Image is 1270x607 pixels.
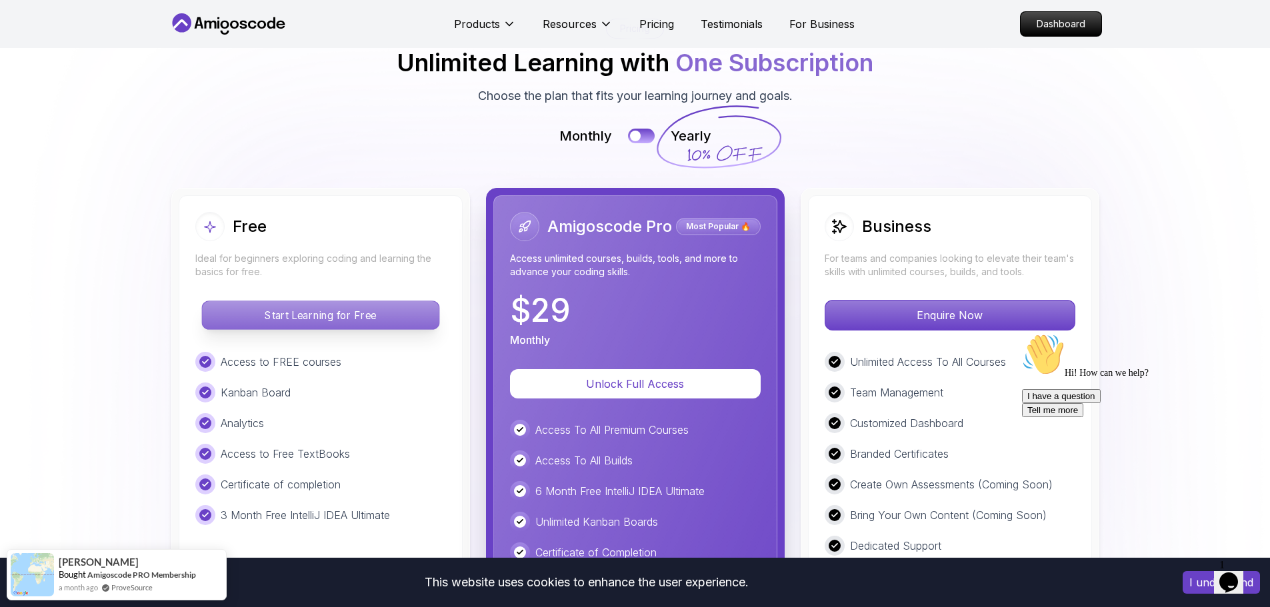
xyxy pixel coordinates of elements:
[5,75,67,89] button: Tell me more
[221,415,264,431] p: Analytics
[454,16,516,43] button: Products
[510,252,761,279] p: Access unlimited courses, builds, tools, and more to advance your coding skills.
[221,446,350,462] p: Access to Free TextBooks
[862,216,931,237] h2: Business
[547,216,672,237] h2: Amigoscode Pro
[825,301,1075,330] p: Enquire Now
[678,220,759,233] p: Most Popular 🔥
[850,507,1047,523] p: Bring Your Own Content (Coming Soon)
[1021,12,1101,36] p: Dashboard
[850,476,1053,492] p: Create Own Assessments (Coming Soon)
[221,384,291,400] p: Kanban Board
[543,16,597,32] p: Resources
[397,49,873,76] h2: Unlimited Learning with
[510,295,571,326] p: $ 29
[825,252,1075,279] p: For teams and companies looking to elevate their team's skills with unlimited courses, builds, an...
[510,369,761,398] button: Unlock Full Access
[825,300,1075,330] button: Enquire Now
[510,377,761,390] a: Unlock Full Access
[535,452,633,468] p: Access To All Builds
[535,514,658,530] p: Unlimited Kanban Boards
[535,422,689,438] p: Access To All Premium Courses
[221,476,341,492] p: Certificate of completion
[5,5,48,48] img: :wave:
[10,568,1163,597] div: This website uses cookies to enhance the user experience.
[59,582,98,593] span: a month ago
[850,538,941,554] p: Dedicated Support
[1020,11,1102,37] a: Dashboard
[195,252,446,279] p: Ideal for beginners exploring coding and learning the basics for free.
[825,308,1075,322] a: Enquire Now
[87,570,196,580] a: Amigoscode PRO Membership
[233,216,267,237] h2: Free
[850,354,1006,370] p: Unlimited Access To All Courses
[221,507,390,523] p: 3 Month Free IntelliJ IDEA Ultimate
[675,48,873,77] span: One Subscription
[221,354,341,370] p: Access to FREE courses
[850,446,949,462] p: Branded Certificates
[5,5,245,89] div: 👋Hi! How can we help?I have a questionTell me more
[535,544,657,560] p: Certificate of Completion
[1183,571,1260,594] button: Accept cookies
[510,332,550,348] p: Monthly
[59,569,86,580] span: Bought
[701,16,763,32] a: Testimonials
[5,40,132,50] span: Hi! How can we help?
[543,16,613,43] button: Resources
[454,16,500,32] p: Products
[202,301,439,329] p: Start Learning for Free
[1017,328,1257,547] iframe: chat widget
[850,384,943,400] p: Team Management
[789,16,855,32] a: For Business
[535,483,705,499] p: 6 Month Free IntelliJ IDEA Ultimate
[5,61,84,75] button: I have a question
[526,376,745,392] p: Unlock Full Access
[1214,554,1257,594] iframe: chat widget
[478,87,793,105] p: Choose the plan that fits your learning journey and goals.
[195,308,446,322] a: Start Learning for Free
[59,556,139,568] span: [PERSON_NAME]
[11,553,54,596] img: provesource social proof notification image
[201,301,439,330] button: Start Learning for Free
[639,16,674,32] a: Pricing
[559,127,612,145] p: Monthly
[850,415,963,431] p: Customized Dashboard
[111,582,153,593] a: ProveSource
